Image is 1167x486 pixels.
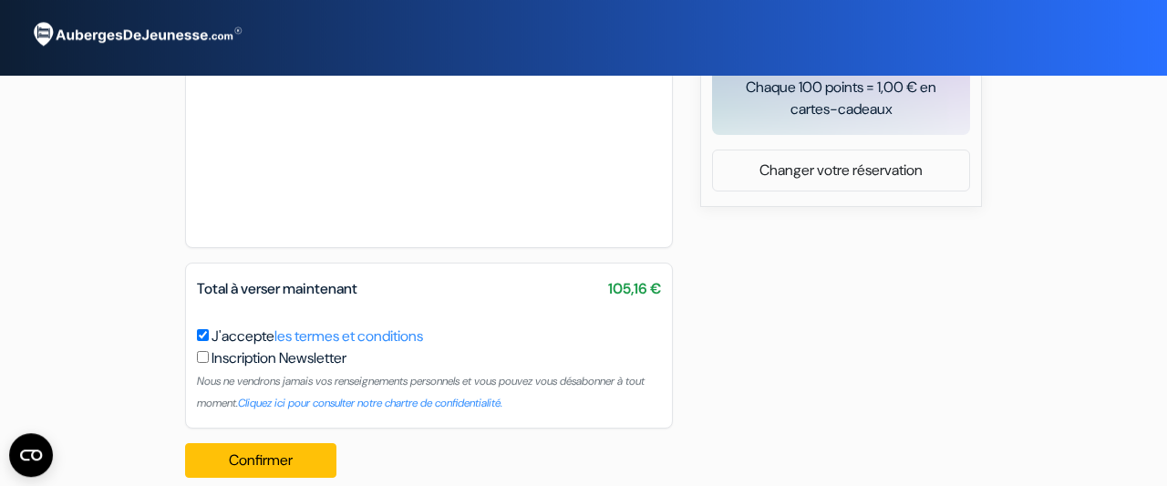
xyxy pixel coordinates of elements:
span: Total à verser maintenant [197,279,357,298]
a: les termes et conditions [274,326,423,346]
small: Nous ne vendrons jamais vos renseignements personnels et vous pouvez vous désabonner à tout moment. [197,374,645,410]
img: AubergesDeJeunesse.com [22,10,250,59]
span: Chaque 100 points = 1,00 € en cartes-cadeaux [734,77,948,120]
a: Cliquez ici pour consulter notre chartre de confidentialité. [238,396,502,410]
iframe: Cadre de saisie sécurisé pour le paiement [193,22,665,236]
label: Inscription Newsletter [212,347,346,369]
button: CMP-Widget öffnen [9,433,53,477]
label: J'accepte [212,326,423,347]
span: 105,16 € [608,278,661,300]
button: Confirmer [185,443,336,478]
a: Changer votre réservation [713,153,969,188]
